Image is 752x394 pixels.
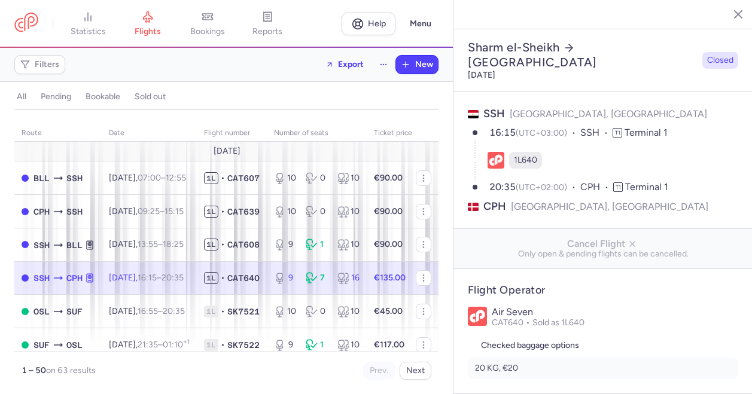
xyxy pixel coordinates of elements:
span: – [138,340,190,350]
span: • [221,172,225,184]
div: 0 [306,172,328,184]
strong: €135.00 [374,273,406,283]
span: • [221,272,225,284]
strong: €90.00 [374,239,403,249]
span: Cancel Flight [463,239,743,249]
span: Export [338,60,364,69]
time: 16:55 [138,306,158,316]
span: SSH [66,205,83,218]
span: OSL [66,338,83,352]
span: • [221,206,225,218]
strong: €90.00 [374,173,403,183]
span: 1L640 [514,154,537,166]
span: [DATE] [213,146,240,156]
span: [DATE], [109,239,184,249]
time: 12:55 [166,173,186,183]
h4: all [17,91,26,102]
th: Flight number [197,124,267,142]
span: [DATE], [109,206,184,216]
div: 10 [337,206,360,218]
button: Filters [15,56,65,74]
h4: bookable [86,91,120,102]
span: 1L [204,239,218,251]
span: Closed [707,54,733,66]
span: SUF [34,338,50,352]
span: [GEOGRAPHIC_DATA], [GEOGRAPHIC_DATA] [510,108,707,120]
time: 18:25 [163,239,184,249]
span: on 63 results [46,365,96,375]
span: SSH [34,239,50,252]
span: CAT639 [227,206,260,218]
span: reports [252,26,282,37]
div: 10 [337,306,360,317]
th: number of seats [267,124,367,142]
span: New [415,60,433,69]
div: 10 [337,339,360,351]
span: Sold as 1L640 [532,317,584,328]
span: 1L [204,339,218,351]
time: 20:35 [162,273,184,283]
span: – [138,306,185,316]
div: 9 [274,272,296,284]
a: Help [342,13,395,35]
span: Only open & pending flights can be cancelled. [463,249,743,259]
figure: 1L airline logo [488,152,504,169]
sup: +1 [183,338,190,346]
a: reports [238,11,297,37]
span: 1L [204,172,218,184]
span: [GEOGRAPHIC_DATA], [GEOGRAPHIC_DATA] [511,199,708,214]
span: Filters [35,60,59,69]
div: 9 [274,239,296,251]
strong: €90.00 [374,206,403,216]
th: date [102,124,197,142]
div: 7 [306,272,328,284]
span: [DATE], [109,340,190,350]
span: SSH [580,126,613,140]
time: [DATE] [468,70,495,80]
th: Ticket price [367,124,419,142]
a: CitizenPlane red outlined logo [14,13,38,35]
span: 1L [204,306,218,317]
h4: sold out [135,91,166,102]
div: 10 [337,172,360,184]
span: CAT640 [492,317,532,328]
span: CPH [34,205,50,218]
div: 10 [274,172,296,184]
button: Prev. [363,362,395,380]
span: Help [368,19,386,28]
button: Export [318,55,372,74]
button: Menu [403,13,439,35]
div: 10 [274,306,296,317]
span: SUF [66,305,83,318]
div: 10 [274,206,296,218]
span: 1L [204,206,218,218]
span: – [138,173,186,183]
button: Next [400,362,431,380]
span: SSH [483,107,505,120]
a: flights [118,11,178,37]
div: 16 [337,272,360,284]
span: BLL [66,239,83,252]
span: T1 [613,128,622,138]
span: 1L [204,272,218,284]
time: 16:15 [489,127,516,138]
span: – [138,239,184,249]
span: [DATE], [109,273,184,283]
time: 07:00 [138,173,161,183]
div: 0 [306,306,328,317]
span: (UTC+03:00) [516,128,567,138]
button: New [396,56,438,74]
div: 1 [306,339,328,351]
span: CAT608 [227,239,260,251]
span: – [138,206,184,216]
time: 01:10 [163,340,190,350]
strong: €45.00 [374,306,403,316]
time: 15:15 [165,206,184,216]
h4: Flight Operator [468,283,738,297]
span: SSH [34,271,50,285]
time: 20:35 [489,181,516,193]
div: 0 [306,206,328,218]
time: 09:25 [138,206,160,216]
span: [DATE], [109,173,186,183]
time: 20:35 [163,306,185,316]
